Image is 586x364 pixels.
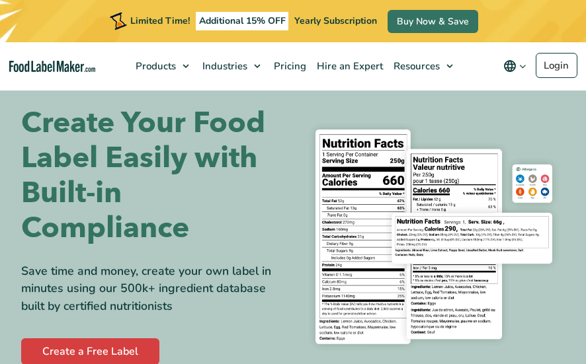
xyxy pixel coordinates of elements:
a: Login [536,53,577,78]
h1: Create Your Food Label Easily with Built-in Compliance [21,106,283,246]
a: Resources [387,42,460,90]
span: Yearly Subscription [294,15,377,27]
a: Products [129,42,196,90]
span: Industries [198,59,249,73]
a: Pricing [267,42,310,90]
button: Change language [494,53,536,79]
span: Pricing [270,59,308,73]
a: Buy Now & Save [388,10,478,33]
a: Food Label Maker homepage [9,61,95,72]
a: Industries [196,42,267,90]
span: Additional 15% OFF [196,12,289,30]
span: Products [132,59,177,73]
div: Save time and money, create your own label in minutes using our 500k+ ingredient database built b... [21,262,283,315]
span: Limited Time! [130,15,190,27]
a: Hire an Expert [310,42,387,90]
span: Hire an Expert [313,59,384,73]
span: Resources [390,59,441,73]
